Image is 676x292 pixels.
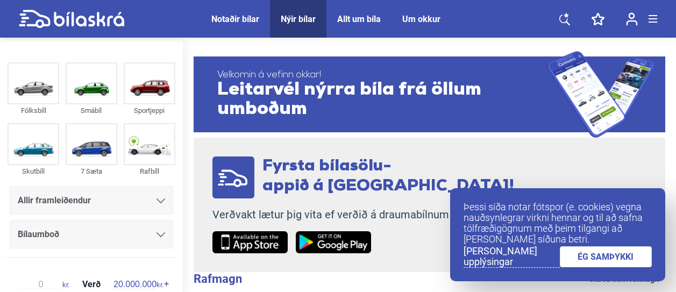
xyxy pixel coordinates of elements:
div: 7 Sæta [66,165,117,177]
div: Fólksbíll [8,104,59,117]
div: Sportjeppi [124,104,175,117]
span: Verð [80,280,103,289]
span: Bílaumboð [18,227,59,242]
div: Skutbíll [8,165,59,177]
span: kr. [19,280,69,289]
b: Rafmagn [194,272,242,286]
a: [PERSON_NAME] upplýsingar [464,246,560,268]
a: Nýir bílar [281,14,316,24]
a: ÉG SAMÞYKKI [560,246,652,267]
a: Velkomin á vefinn okkar!Leitarvél nýrra bíla frá öllum umboðum [194,51,665,138]
span: Velkomin á vefinn okkar! [217,70,547,81]
p: Verðvakt lætur þig vita ef verðið á draumabílnum lækkar. [212,208,514,222]
a: Um okkur [402,14,440,24]
span: kr. [113,280,163,289]
div: Rafbíll [124,165,175,177]
div: Smábíl [66,104,117,117]
p: Þessi síða notar fótspor (e. cookies) vegna nauðsynlegrar virkni hennar og til að safna tölfræðig... [464,202,652,245]
img: user-login.svg [626,12,638,26]
span: Leitarvél nýrra bíla frá öllum umboðum [217,81,547,119]
a: Allt um bíla [337,14,381,24]
span: Allir framleiðendur [18,193,91,208]
span: Fyrsta bílasölu- appið á [GEOGRAPHIC_DATA]! [262,158,514,195]
a: Notaðir bílar [211,14,259,24]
